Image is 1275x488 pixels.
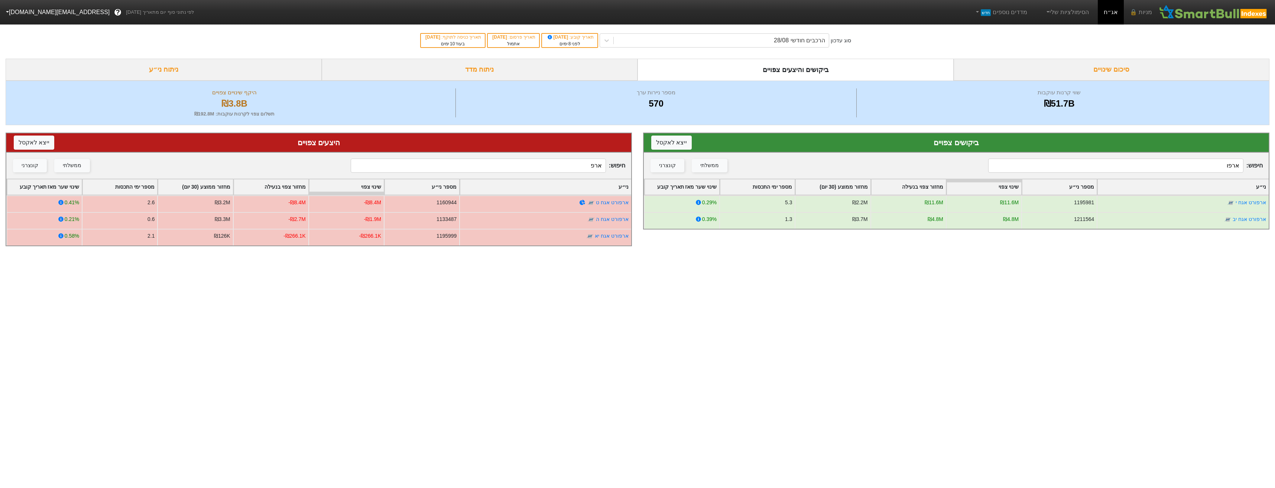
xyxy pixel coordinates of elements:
span: חיפוש : [988,159,1263,173]
span: אתמול [507,41,520,46]
a: ארפורט אגח יב [1233,216,1266,222]
a: ארפורט אגח ה [596,216,629,222]
div: Toggle SortBy [720,179,795,195]
div: תאריך פרסום : [491,34,535,40]
img: tase link [1227,199,1235,206]
div: Toggle SortBy [385,179,459,195]
div: 5.3 [785,199,792,206]
div: הרכבים חודשי 28/08 [774,36,825,45]
div: מספר ניירות ערך [458,88,854,97]
a: ארפורט אגח ט [596,199,629,205]
div: 0.21% [65,215,79,223]
div: ₪4.8M [1003,215,1019,223]
span: 8 [568,41,571,46]
input: 473 רשומות... [351,159,606,173]
span: ? [116,7,120,17]
div: -₪1.9M [364,215,381,223]
img: tase link [587,199,595,206]
div: 1211564 [1074,215,1094,223]
div: קונצרני [22,162,38,170]
div: 1195981 [1074,199,1094,206]
img: tase link [587,216,595,223]
div: -₪2.7M [288,215,306,223]
div: היקף שינויים צפויים [15,88,454,97]
div: Toggle SortBy [871,179,946,195]
div: -₪8.4M [288,199,306,206]
span: חיפוש : [351,159,625,173]
div: בעוד ימים [425,40,481,47]
div: סיכום שינויים [954,59,1270,81]
div: ₪4.8M [928,215,943,223]
button: ייצא לאקסל [651,136,692,150]
div: Toggle SortBy [460,179,631,195]
img: tase link [586,232,594,240]
div: ממשלתי [700,162,719,170]
div: ₪51.7B [859,97,1260,110]
a: ארפורט אגח יא [595,233,629,239]
div: תאריך קובע : [546,34,594,40]
button: ייצא לאקסל [14,136,54,150]
a: הסימולציות שלי [1042,5,1092,20]
div: 570 [458,97,854,110]
span: [DATE] [425,35,441,40]
div: 1133487 [437,215,457,223]
div: ₪11.6M [925,199,943,206]
div: Toggle SortBy [947,179,1021,195]
div: Toggle SortBy [795,179,870,195]
div: 2.1 [147,232,155,240]
div: 2.6 [147,199,155,206]
div: ₪3.7M [852,215,868,223]
div: שווי קרנות עוקבות [859,88,1260,97]
div: Toggle SortBy [1022,179,1097,195]
button: ממשלתי [692,159,727,172]
button: קונצרני [13,159,47,172]
div: ₪3.8B [15,97,454,110]
div: סוג עדכון [831,37,851,45]
div: ₪3.3M [215,215,230,223]
div: היצעים צפויים [14,137,624,148]
div: קונצרני [659,162,676,170]
div: 1195999 [437,232,457,240]
img: tase link [1224,216,1232,223]
div: ניתוח ני״ע [6,59,322,81]
div: לפני ימים [546,40,594,47]
div: 0.6 [147,215,155,223]
a: מדדים נוספיםחדש [971,5,1030,20]
div: 0.58% [65,232,79,240]
span: חדש [981,9,991,16]
div: 0.29% [702,199,717,206]
button: קונצרני [651,159,684,172]
div: תשלום צפוי לקרנות עוקבות : ₪192.8M [15,110,454,118]
div: ניתוח מדד [322,59,638,81]
div: ביקושים צפויים [651,137,1261,148]
div: ₪3.2M [215,199,230,206]
span: [DATE] [492,35,508,40]
div: ביקושים והיצעים צפויים [637,59,954,81]
div: תאריך כניסה לתוקף : [425,34,481,40]
div: 1.3 [785,215,792,223]
div: ₪2.2M [852,199,868,206]
div: Toggle SortBy [82,179,157,195]
div: Toggle SortBy [234,179,308,195]
div: 0.41% [65,199,79,206]
div: Toggle SortBy [158,179,233,195]
div: Toggle SortBy [645,179,719,195]
div: ממשלתי [63,162,81,170]
button: ממשלתי [54,159,90,172]
a: ארפורט אגח י [1236,199,1266,205]
img: SmartBull [1158,5,1269,20]
div: 0.39% [702,215,717,223]
input: 97 רשומות... [988,159,1243,173]
div: -₪266.1K [283,232,306,240]
span: לפי נתוני סוף יום מתאריך [DATE] [126,9,194,16]
div: Toggle SortBy [7,179,82,195]
div: -₪266.1K [359,232,381,240]
div: Toggle SortBy [309,179,384,195]
div: -₪8.4M [364,199,381,206]
div: 1160944 [437,199,457,206]
div: ₪126K [214,232,230,240]
span: 10 [450,41,455,46]
div: ₪11.6M [1000,199,1019,206]
div: Toggle SortBy [1097,179,1269,195]
span: [DATE] [546,35,570,40]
